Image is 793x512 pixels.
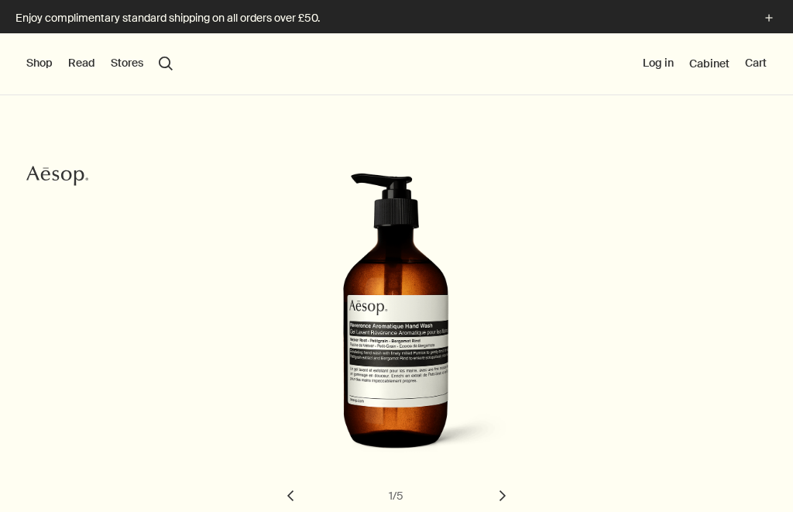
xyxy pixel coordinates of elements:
p: Enjoy complimentary standard shipping on all orders over £50. [15,10,745,26]
a: Cabinet [689,57,729,70]
button: Open search [159,57,173,70]
button: Shop [26,56,53,71]
svg: Aesop [26,164,88,187]
button: Cart [745,56,767,71]
button: Enjoy complimentary standard shipping on all orders over £50. [15,9,778,27]
button: Read [68,56,95,71]
button: Stores [111,56,143,71]
a: Aesop [22,160,92,195]
button: Log in [643,56,674,71]
nav: supplementary [643,33,767,95]
img: Back of Reverence Aromatique Hand Wash in amber bottle with pump [297,173,534,467]
nav: primary [26,33,173,95]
